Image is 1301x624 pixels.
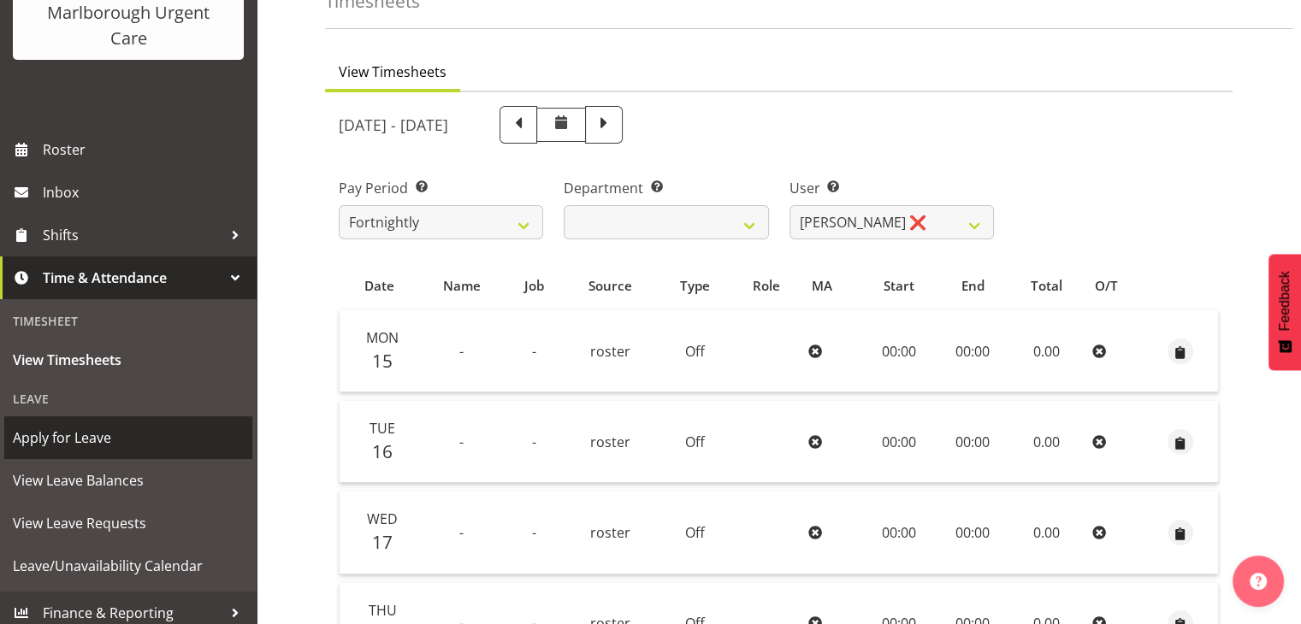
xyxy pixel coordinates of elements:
span: - [459,433,464,451]
td: Off [658,401,731,483]
span: Type [679,276,709,296]
td: 0.00 [1008,492,1085,574]
span: View Leave Requests [13,510,244,536]
a: View Timesheets [4,338,252,381]
a: Leave/Unavailability Calendar [4,545,252,587]
span: 16 [372,439,393,463]
span: Thu [369,601,397,620]
span: End [961,276,985,296]
td: Off [658,310,731,392]
span: Time & Attendance [43,265,222,291]
span: - [532,433,536,451]
span: 17 [372,530,393,554]
td: 00:00 [937,310,1008,392]
span: Apply for Leave [13,425,244,450]
h5: [DATE] - [DATE] [339,115,448,134]
a: Apply for Leave [4,416,252,459]
span: View Timesheets [339,62,446,82]
span: - [532,523,536,542]
span: Inbox [43,180,248,205]
span: View Timesheets [13,347,244,373]
span: Name [443,276,481,296]
span: roster [590,523,630,542]
td: 00:00 [937,401,1008,483]
span: Start [884,276,914,296]
div: Leave [4,381,252,416]
label: Department [564,178,768,198]
span: View Leave Balances [13,468,244,493]
td: 0.00 [1008,401,1085,483]
td: 00:00 [861,310,937,392]
td: 00:00 [861,401,937,483]
div: Timesheet [4,303,252,338]
span: Job [524,276,544,296]
span: Roster [43,137,248,162]
td: Off [658,492,731,574]
span: Tue [370,419,395,438]
span: - [459,342,464,361]
span: 15 [372,349,393,373]
span: MA [812,276,832,296]
a: View Leave Balances [4,459,252,502]
span: roster [590,342,630,361]
td: 00:00 [861,492,937,574]
td: 0.00 [1008,310,1085,392]
span: roster [590,433,630,451]
img: help-xxl-2.png [1250,573,1267,590]
span: Role [753,276,780,296]
span: Mon [366,328,399,347]
span: - [459,523,464,542]
span: Leave/Unavailability Calendar [13,553,244,579]
span: O/T [1095,276,1118,296]
span: - [532,342,536,361]
span: Shifts [43,222,222,248]
label: Pay Period [339,178,543,198]
td: 00:00 [937,492,1008,574]
span: Source [588,276,632,296]
span: Wed [367,509,398,528]
span: Feedback [1277,271,1292,331]
a: View Leave Requests [4,502,252,545]
span: Total [1031,276,1062,296]
button: Feedback - Show survey [1268,254,1301,370]
label: User [789,178,994,198]
span: Date [364,276,394,296]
